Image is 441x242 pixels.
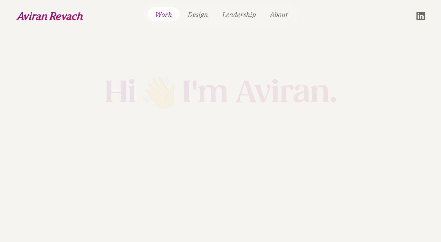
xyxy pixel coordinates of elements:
[104,76,136,108] h2: Hi
[16,12,83,20] img: Aviran Revach
[216,7,262,22] a: Leadership
[148,7,180,22] a: Work
[182,76,337,108] h2: I'm Aviran.
[16,12,83,20] a: home
[264,7,293,22] a: About
[136,82,182,103] h2: 👋
[182,7,214,22] a: Design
